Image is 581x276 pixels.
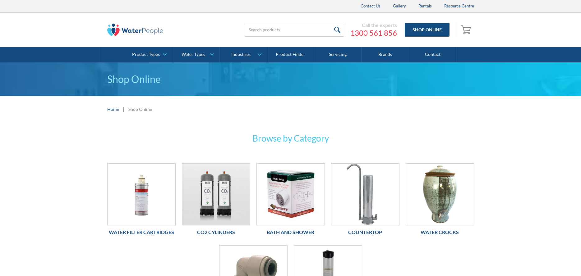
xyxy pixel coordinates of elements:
[107,72,474,87] h1: Shop Online
[331,228,399,236] h6: Countertop
[107,228,176,236] h6: Water Filter Cartridges
[107,24,163,36] img: The Water People
[122,105,125,113] div: |
[350,28,397,38] a: 1300 561 856
[182,163,250,239] a: Co2 CylindersCo2 Cylinders
[107,163,176,239] a: Water Filter CartridgesWater Filter Cartridges
[459,22,474,37] a: Open cart
[172,47,219,62] a: Water Types
[406,164,474,225] img: Water Crocks
[132,52,160,57] div: Product Types
[350,22,397,28] div: Call the experts
[108,164,175,225] img: Water Filter Cartridges
[219,47,266,62] a: Industries
[406,163,474,239] a: Water CrocksWater Crocks
[256,163,325,239] a: Bath and ShowerBath and Shower
[128,106,152,112] div: Shop Online
[314,47,362,62] a: Servicing
[231,52,251,57] div: Industries
[245,23,344,37] input: Search products
[169,132,412,145] h3: Browse by Category
[125,47,172,62] a: Product Types
[257,164,325,225] img: Bath and Shower
[107,106,119,112] a: Home
[406,228,474,236] h6: Water Crocks
[331,163,399,239] a: CountertopCountertop
[461,25,473,34] img: shopping cart
[182,228,250,236] h6: Co2 Cylinders
[331,164,399,225] img: Countertop
[405,23,450,37] a: Shop Online
[182,52,205,57] div: Water Types
[531,245,581,276] iframe: podium webchat widget bubble
[267,47,314,62] a: Product Finder
[256,228,325,236] h6: Bath and Shower
[362,47,409,62] a: Brands
[182,164,250,225] img: Co2 Cylinders
[409,47,456,62] a: Contact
